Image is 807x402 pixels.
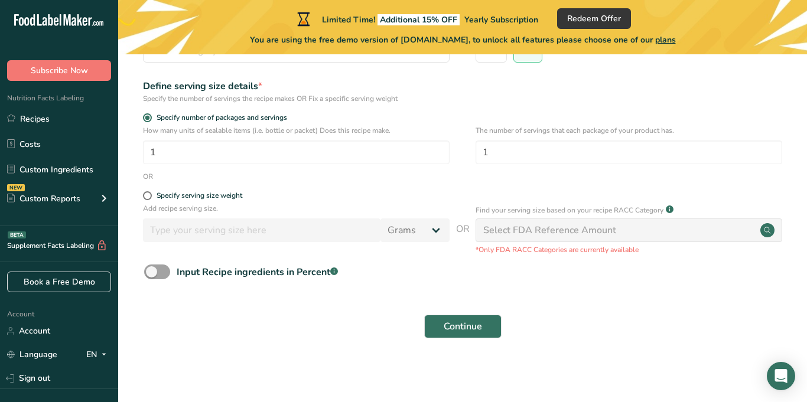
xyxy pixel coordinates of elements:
[177,265,338,279] div: Input Recipe ingredients in Percent
[483,223,616,237] div: Select FDA Reference Amount
[557,8,631,29] button: Redeem Offer
[476,125,782,136] p: The number of servings that each package of your product has.
[250,34,676,46] span: You are using the free demo version of [DOMAIN_NAME], to unlock all features please choose one of...
[655,34,676,45] span: plans
[476,205,663,215] p: Find your serving size based on your recipe RACC Category
[7,60,111,81] button: Subscribe Now
[295,12,538,26] div: Limited Time!
[157,191,242,200] div: Specify serving size weight
[483,45,499,57] span: Yes
[143,125,450,136] p: How many units of sealable items (i.e. bottle or packet) Does this recipe make.
[424,315,502,338] button: Continue
[143,203,450,214] p: Add recipe serving size.
[444,319,482,334] span: Continue
[456,222,470,255] span: OR
[8,231,26,238] div: BETA
[476,244,782,255] p: *Only FDA RACC Categories are currently available
[143,171,153,182] div: OR
[143,79,450,93] div: Define serving size details
[143,218,380,242] input: Type your serving size here
[522,45,534,57] span: No
[7,184,25,191] div: NEW
[31,64,88,77] span: Subscribe Now
[86,348,111,362] div: EN
[767,362,795,390] div: Open Intercom Messenger
[567,12,621,25] span: Redeem Offer
[7,192,80,205] div: Custom Reports
[7,272,111,292] a: Book a Free Demo
[143,93,450,104] div: Specify the number of servings the recipe makes OR Fix a specific serving weight
[7,344,57,365] a: Language
[378,14,460,25] span: Additional 15% OFF
[152,113,287,122] span: Specify number of packages and servings
[464,14,538,25] span: Yearly Subscription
